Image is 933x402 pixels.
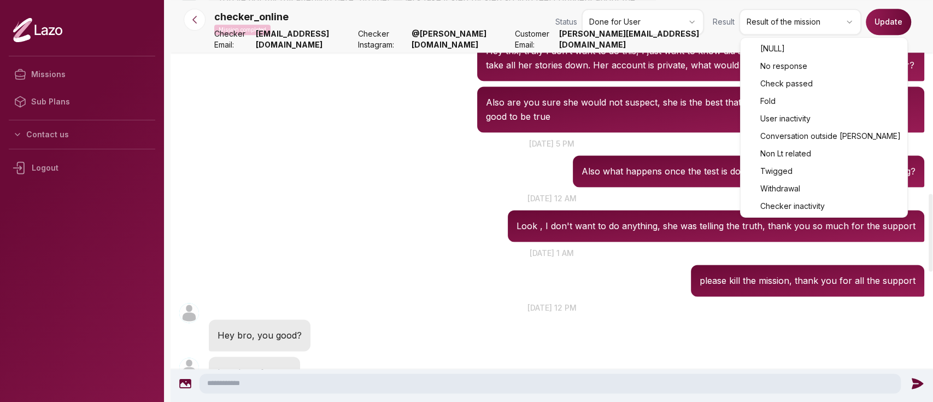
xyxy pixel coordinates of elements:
[760,43,785,54] span: [NULL]
[760,78,813,89] span: Check passed
[760,131,901,142] span: Conversation outside [PERSON_NAME]
[760,201,825,212] span: Checker inactivity
[760,113,811,124] span: User inactivity
[760,148,811,159] span: Non Lt related
[760,96,776,107] span: Fold
[760,166,793,177] span: Twigged
[760,183,800,194] span: Withdrawal
[760,61,807,72] span: No response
